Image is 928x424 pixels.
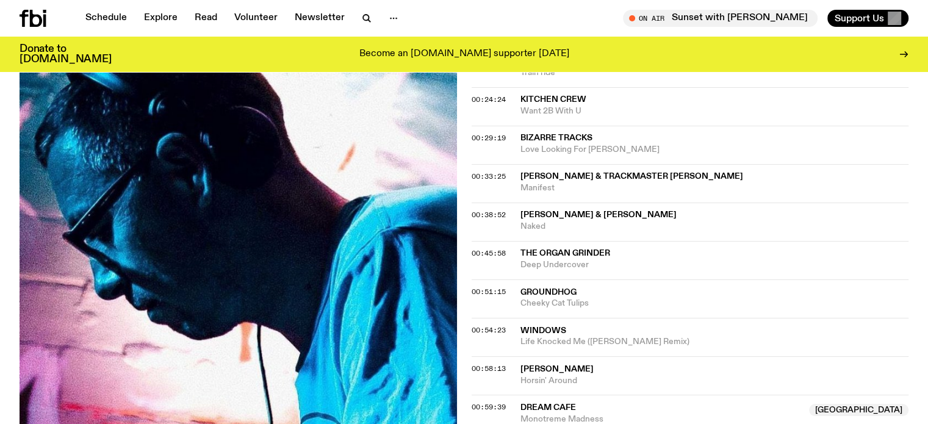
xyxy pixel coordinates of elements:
span: Train ride [520,67,909,79]
a: Schedule [78,10,134,27]
p: Become an [DOMAIN_NAME] supporter [DATE] [359,49,569,60]
span: Love Looking For [PERSON_NAME] [520,144,909,156]
span: 00:59:39 [472,402,506,412]
span: Groundhog [520,288,577,296]
span: 00:29:19 [472,133,506,143]
span: Cheeky Cat Tulips [520,298,909,309]
span: The Organ Grinder [520,249,610,257]
span: Life Knocked Me ([PERSON_NAME] Remix) [520,336,909,348]
span: [GEOGRAPHIC_DATA] [809,404,908,416]
span: Kitchen Crew [520,95,586,104]
span: 00:38:52 [472,210,506,220]
span: Support Us [835,13,884,24]
button: Support Us [827,10,908,27]
span: 00:45:58 [472,248,506,258]
span: Horsin' Around [520,375,909,387]
a: Explore [137,10,185,27]
span: [PERSON_NAME] [520,365,594,373]
a: Volunteer [227,10,285,27]
span: 00:51:15 [472,287,506,296]
span: Manifest [520,182,909,194]
span: Bizarre Tracks [520,134,592,142]
span: Want 2B With U [520,106,909,117]
span: Dream Cafe [520,403,576,412]
span: 00:33:25 [472,171,506,181]
span: Windows [520,326,566,335]
span: 00:58:13 [472,364,506,373]
span: 00:24:24 [472,95,506,104]
span: Deep Undercover [520,259,909,271]
a: Read [187,10,225,27]
span: [PERSON_NAME] & [PERSON_NAME] [520,210,677,219]
span: 00:54:23 [472,325,506,335]
a: Newsletter [287,10,352,27]
span: Naked [520,221,909,232]
h3: Donate to [DOMAIN_NAME] [20,44,112,65]
span: [PERSON_NAME] & Trackmaster [PERSON_NAME] [520,172,743,181]
button: On AirSunset with [PERSON_NAME] [623,10,818,27]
